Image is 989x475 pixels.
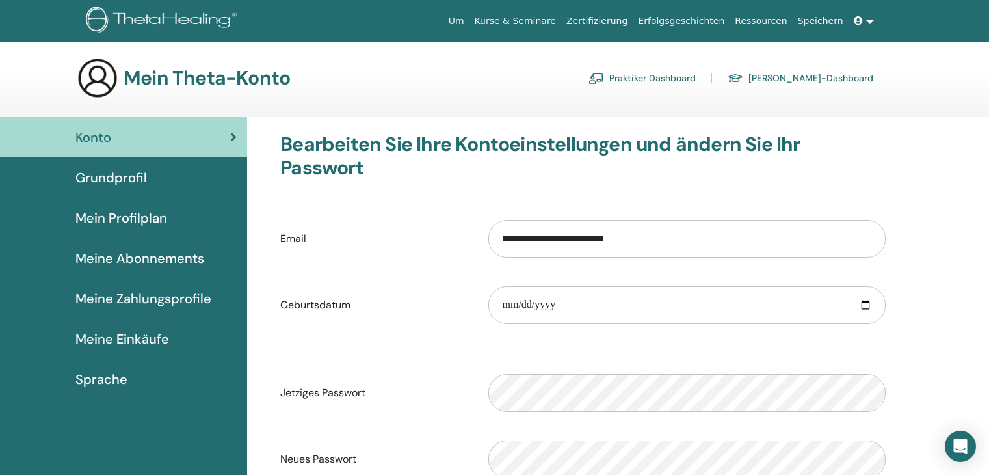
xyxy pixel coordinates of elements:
[728,68,873,88] a: [PERSON_NAME]-Dashboard
[443,9,469,33] a: Um
[793,9,849,33] a: Speichern
[270,447,479,472] label: Neues Passwort
[75,329,169,349] span: Meine Einkäufe
[75,128,111,147] span: Konto
[588,68,696,88] a: Praktiker Dashboard
[280,133,886,180] h3: Bearbeiten Sie Ihre Kontoeinstellungen und ändern Sie Ihr Passwort
[77,57,118,99] img: generic-user-icon.jpg
[270,381,479,405] label: Jetziges Passwort
[588,72,604,84] img: chalkboard-teacher.svg
[124,66,290,90] h3: Mein Theta-Konto
[75,208,167,228] span: Mein Profilplan
[75,370,127,389] span: Sprache
[469,9,561,33] a: Kurse & Seminare
[730,9,792,33] a: Ressourcen
[633,9,730,33] a: Erfolgsgeschichten
[728,73,743,84] img: graduation-cap.svg
[75,249,204,268] span: Meine Abonnements
[270,293,479,318] label: Geburtsdatum
[561,9,633,33] a: Zertifizierung
[945,431,976,462] div: Open Intercom Messenger
[270,226,479,251] label: Email
[75,289,211,308] span: Meine Zahlungsprofile
[86,7,241,36] img: logo.png
[75,168,147,187] span: Grundprofil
